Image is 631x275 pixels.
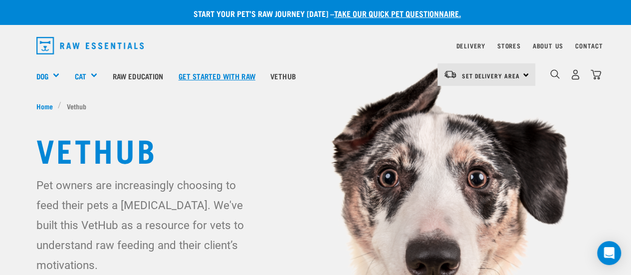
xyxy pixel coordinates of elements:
[36,101,53,111] span: Home
[74,70,86,82] a: Cat
[456,44,485,47] a: Delivery
[550,69,560,79] img: home-icon-1@2x.png
[263,56,303,96] a: Vethub
[462,74,520,77] span: Set Delivery Area
[591,69,601,80] img: home-icon@2x.png
[36,175,260,275] p: Pet owners are increasingly choosing to feed their pets a [MEDICAL_DATA]. We've built this VetHub...
[597,241,621,265] div: Open Intercom Messenger
[334,11,461,15] a: take our quick pet questionnaire.
[443,70,457,79] img: van-moving.png
[570,69,581,80] img: user.png
[36,131,595,167] h1: Vethub
[171,56,263,96] a: Get started with Raw
[105,56,171,96] a: Raw Education
[532,44,563,47] a: About Us
[28,33,603,58] nav: dropdown navigation
[36,101,595,111] nav: breadcrumbs
[497,44,521,47] a: Stores
[36,101,58,111] a: Home
[36,37,144,54] img: Raw Essentials Logo
[36,70,48,82] a: Dog
[575,44,603,47] a: Contact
